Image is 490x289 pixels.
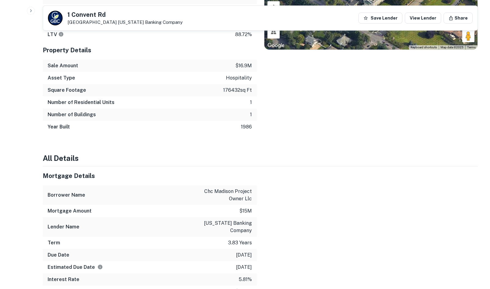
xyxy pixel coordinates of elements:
[58,31,64,37] svg: LTVs displayed on the website are for informational purposes only and may be reported incorrectly...
[411,45,437,50] button: Keyboard shortcuts
[48,251,69,259] h6: Due Date
[405,13,441,24] a: View Lender
[48,74,75,82] h6: Asset Type
[228,239,252,246] p: 3.83 years
[266,42,286,50] img: Google
[236,264,252,271] p: [DATE]
[236,251,252,259] p: [DATE]
[48,191,85,199] h6: Borrower Name
[223,87,252,94] p: 176432 sq ft
[48,276,79,283] h6: Interest Rate
[197,220,252,234] p: [US_STATE] banking company
[467,46,476,49] a: Terms (opens in new tab)
[97,264,103,270] svg: Estimate is based on a standard schedule for this type of loan.
[235,31,252,38] p: 88.72%
[67,20,183,25] p: [GEOGRAPHIC_DATA]
[462,30,474,42] button: Drag Pegman onto the map to open Street View
[48,31,64,38] h6: LTV
[226,74,252,82] p: hospitality
[48,111,96,118] h6: Number of Buildings
[43,171,257,180] h5: Mortgage Details
[67,12,183,18] h5: 1 Convent Rd
[48,123,70,131] h6: Year Built
[266,42,286,50] a: Open this area in Google Maps (opens a new window)
[235,62,252,69] p: $16.9m
[43,46,257,55] h5: Property Details
[48,239,60,246] h6: Term
[48,207,92,215] h6: Mortgage Amount
[241,123,252,131] p: 1986
[43,153,478,164] h4: All Details
[250,99,252,106] p: 1
[239,207,252,215] p: $15m
[48,264,103,271] h6: Estimated Due Date
[441,46,463,49] span: Map data ©2025
[48,87,86,94] h6: Square Footage
[48,62,78,69] h6: Sale Amount
[250,111,252,118] p: 1
[267,26,280,39] button: Tilt map
[197,188,252,202] p: chc madison project owner llc
[118,20,183,25] a: [US_STATE] Banking Company
[48,99,114,106] h6: Number of Residential Units
[48,223,79,231] h6: Lender Name
[459,240,490,269] iframe: Chat Widget
[267,1,280,13] button: Rotate map clockwise
[444,13,473,24] button: Share
[239,276,252,283] p: 5.81%
[358,13,402,24] button: Save Lender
